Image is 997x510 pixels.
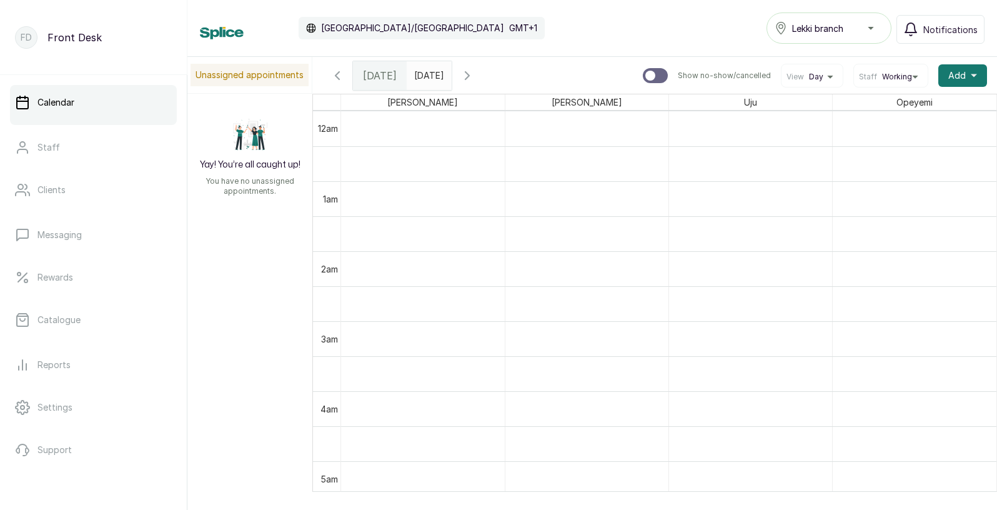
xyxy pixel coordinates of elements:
a: Messaging [10,217,177,252]
div: 12am [315,122,340,135]
p: Show no-show/cancelled [678,71,771,81]
a: Rewards [10,260,177,295]
button: ViewDay [786,72,838,82]
button: Logout [10,475,177,510]
span: Lekki branch [792,22,843,35]
p: Messaging [37,229,82,241]
span: Day [809,72,823,82]
p: Unassigned appointments [191,64,309,86]
p: Reports [37,359,71,371]
span: [DATE] [363,68,397,83]
p: GMT+1 [509,22,537,34]
button: Notifications [896,15,985,44]
span: View [786,72,804,82]
div: 5am [318,472,340,486]
span: Working [882,72,912,82]
a: Clients [10,172,177,207]
p: You have no unassigned appointments. [195,176,305,196]
span: [PERSON_NAME] [549,94,625,110]
p: Front Desk [47,30,102,45]
p: Catalogue [37,314,81,326]
p: Settings [37,401,72,414]
span: Uju [742,94,760,110]
p: Rewards [37,271,73,284]
p: FD [21,31,32,44]
div: 2am [319,262,340,276]
a: Reports [10,347,177,382]
div: 3am [319,332,340,346]
p: Calendar [37,96,74,109]
a: Staff [10,130,177,165]
h2: Yay! You’re all caught up! [200,159,300,171]
button: Lekki branch [766,12,891,44]
a: Settings [10,390,177,425]
button: StaffWorking [859,72,923,82]
span: Add [948,69,966,82]
button: Add [938,64,987,87]
p: Support [37,444,72,456]
a: Catalogue [10,302,177,337]
div: [DATE] [353,61,407,90]
div: 1am [320,192,340,206]
p: Clients [37,184,66,196]
a: Calendar [10,85,177,120]
a: Support [10,432,177,467]
span: Staff [859,72,877,82]
span: Notifications [923,23,978,36]
span: Opeyemi [894,94,935,110]
p: Staff [37,141,60,154]
div: 4am [318,402,340,416]
span: [PERSON_NAME] [385,94,460,110]
p: [GEOGRAPHIC_DATA]/[GEOGRAPHIC_DATA] [321,22,504,34]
